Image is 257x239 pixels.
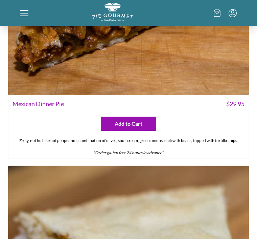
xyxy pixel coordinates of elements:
[92,16,133,22] a: Logo
[93,150,163,156] em: *Order gluten free 24 hours in advance*
[101,117,156,131] button: Add to Cart
[92,3,133,21] img: logo
[13,100,64,109] span: Mexican Dinner Pie
[8,135,249,159] div: Zesty, not hot like hot pepper hot, combination of olives, sour cream, green onions, chili with b...
[229,9,237,17] button: Menu
[226,100,244,109] span: $ 29.95
[115,120,142,128] span: Add to Cart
